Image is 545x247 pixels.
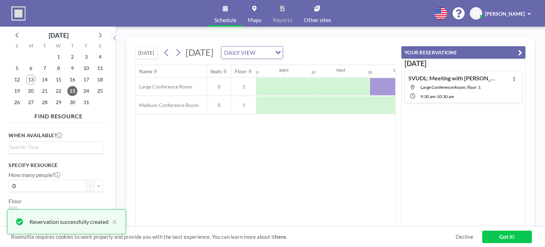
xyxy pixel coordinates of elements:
[95,86,105,96] span: Saturday, October 25, 2025
[214,17,236,23] span: Schedule
[54,75,64,85] span: Wednesday, October 15, 2025
[11,209,15,216] span: 1
[437,94,454,99] span: 10:30 AM
[207,102,231,108] span: 8
[223,48,257,57] span: DAILY VIEW
[210,68,222,75] div: Seats
[54,97,64,107] span: Wednesday, October 29, 2025
[9,142,103,152] div: Search for option
[26,97,36,107] span: Monday, October 27, 2025
[67,75,77,85] span: Thursday, October 16, 2025
[67,52,77,62] span: Thursday, October 2, 2025
[258,48,271,57] input: Search for option
[49,30,68,40] div: [DATE]
[279,68,288,73] div: 8AM
[81,52,91,62] span: Friday, October 3, 2025
[248,17,262,23] span: Maps
[456,233,473,240] a: Decline
[420,85,481,90] span: Large Conference Room, floor: 1
[9,110,109,120] h4: FIND RESOURCE
[231,102,256,108] span: 1
[109,218,117,226] button: close
[93,42,107,51] div: S
[9,198,22,205] label: Floor
[40,86,50,96] span: Tuesday, October 21, 2025
[12,86,22,96] span: Sunday, October 19, 2025
[482,231,532,243] a: Got it!
[54,86,64,96] span: Wednesday, October 22, 2025
[24,42,38,51] div: M
[79,42,93,51] div: F
[65,42,79,51] div: T
[404,59,522,68] h3: [DATE]
[135,47,158,59] button: [DATE]
[95,63,105,73] span: Saturday, October 11, 2025
[81,86,91,96] span: Friday, October 24, 2025
[10,42,24,51] div: S
[231,84,256,90] span: 1
[11,233,456,240] span: Roomzilla requires cookies to work properly and provide you with the best experience. You can lea...
[95,52,105,62] span: Saturday, October 4, 2025
[311,70,315,75] div: 30
[393,68,404,73] div: 10AM
[40,63,50,73] span: Tuesday, October 7, 2025
[12,97,22,107] span: Sunday, October 26, 2025
[12,63,22,73] span: Sunday, October 5, 2025
[12,75,22,85] span: Sunday, October 12, 2025
[336,68,345,73] div: 9AM
[273,17,292,23] span: Reports
[54,52,64,62] span: Wednesday, October 1, 2025
[139,68,152,75] div: Name
[81,97,91,107] span: Friday, October 31, 2025
[10,143,99,151] input: Search for option
[11,6,26,21] img: organization-logo
[81,63,91,73] span: Friday, October 10, 2025
[9,162,103,168] h3: Specify resource
[408,75,497,82] h4: SVUDL: Meeting with [PERSON_NAME]
[304,17,331,23] span: Other sites
[485,11,525,17] span: [PERSON_NAME]
[38,42,52,51] div: T
[95,75,105,85] span: Saturday, October 18, 2025
[29,218,109,226] div: Reservation successfully created
[40,97,50,107] span: Tuesday, October 28, 2025
[52,42,66,51] div: W
[9,171,60,178] label: How many people?
[26,75,36,85] span: Monday, October 13, 2025
[473,10,479,17] span: RJ
[368,70,372,75] div: 30
[254,70,259,75] div: 30
[26,86,36,96] span: Monday, October 20, 2025
[54,63,64,73] span: Wednesday, October 8, 2025
[81,75,91,85] span: Friday, October 17, 2025
[221,47,283,59] div: Search for option
[186,47,214,58] span: [DATE]
[235,68,247,75] div: Floor
[67,63,77,73] span: Thursday, October 9, 2025
[207,84,231,90] span: 8
[67,86,77,96] span: Thursday, October 23, 2025
[435,94,437,99] span: -
[40,75,50,85] span: Tuesday, October 14, 2025
[275,233,287,240] a: here.
[94,180,103,192] button: +
[420,94,435,99] span: 9:30 AM
[86,180,94,192] button: -
[67,97,77,107] span: Thursday, October 30, 2025
[136,102,199,108] span: Medium Conference Room
[136,84,192,90] span: Large Conference Room
[401,46,525,59] button: YOUR RESERVATIONS
[26,63,36,73] span: Monday, October 6, 2025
